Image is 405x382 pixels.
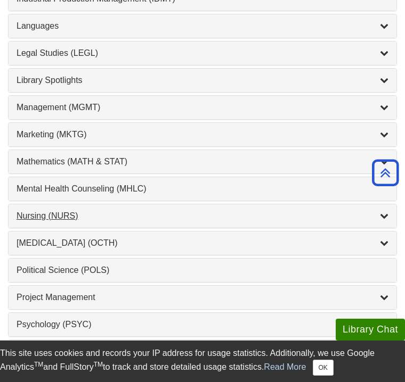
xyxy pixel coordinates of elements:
[94,361,103,368] sup: TM
[17,128,388,141] a: Marketing (MKTG)
[17,237,388,250] a: [MEDICAL_DATA] (OCTH)
[17,47,388,60] a: Legal Studies (LEGL)
[17,182,388,195] a: Mental Health Counseling (MHLC)
[336,319,405,341] button: Library Chat
[17,264,388,277] a: Political Science (POLS)
[313,360,334,376] button: Close
[17,74,388,87] a: Library Spotlights
[264,362,306,371] a: Read More
[17,101,388,114] a: Management (MGMT)
[34,361,43,368] sup: TM
[17,210,388,222] a: Nursing (NURS)
[17,291,388,304] a: Project Management
[368,165,402,180] a: Back to Top
[17,318,388,331] a: Psychology (PSYC)
[17,20,388,32] a: Languages
[17,155,388,168] a: Mathematics (MATH & STAT)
